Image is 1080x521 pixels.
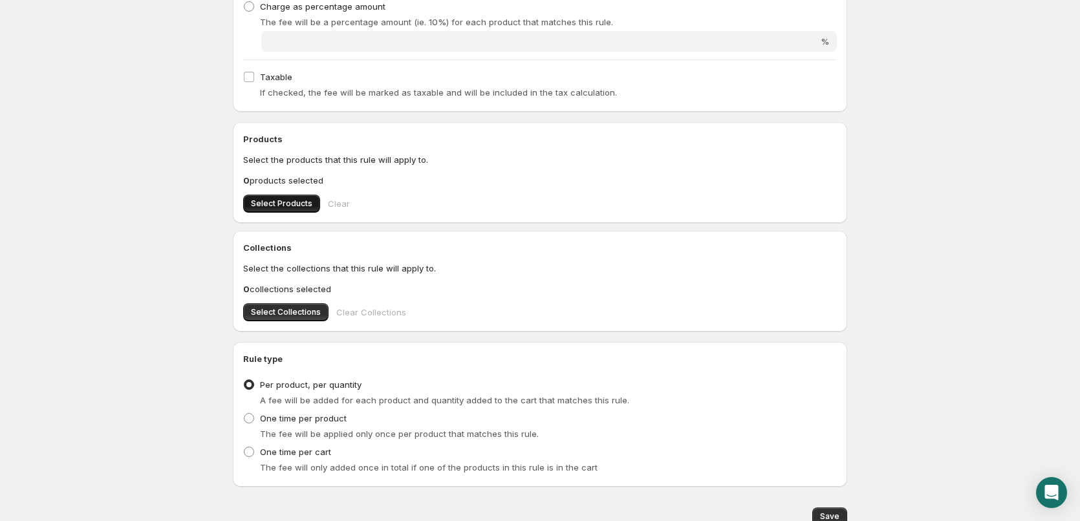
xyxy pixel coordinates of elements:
[243,153,837,166] p: Select the products that this rule will apply to.
[243,174,837,187] p: products selected
[260,379,362,390] span: Per product, per quantity
[260,447,331,457] span: One time per cart
[260,462,598,473] span: The fee will only added once in total if one of the products in this rule is in the cart
[1036,477,1067,508] div: Open Intercom Messenger
[243,282,837,295] p: collections selected
[260,16,837,28] p: The fee will be a percentage amount (ie. 10%) for each product that matches this rule.
[243,241,837,254] h2: Collections
[251,307,321,317] span: Select Collections
[260,395,629,405] span: A fee will be added for each product and quantity added to the cart that matches this rule.
[243,352,837,365] h2: Rule type
[260,72,292,82] span: Taxable
[243,284,250,294] b: 0
[260,1,385,12] span: Charge as percentage amount
[260,413,347,423] span: One time per product
[243,195,320,213] button: Select Products
[251,198,312,209] span: Select Products
[243,303,329,321] button: Select Collections
[260,429,539,439] span: The fee will be applied only once per product that matches this rule.
[821,36,829,47] span: %
[243,133,837,145] h2: Products
[260,87,617,98] span: If checked, the fee will be marked as taxable and will be included in the tax calculation.
[243,262,837,275] p: Select the collections that this rule will apply to.
[243,175,250,186] b: 0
